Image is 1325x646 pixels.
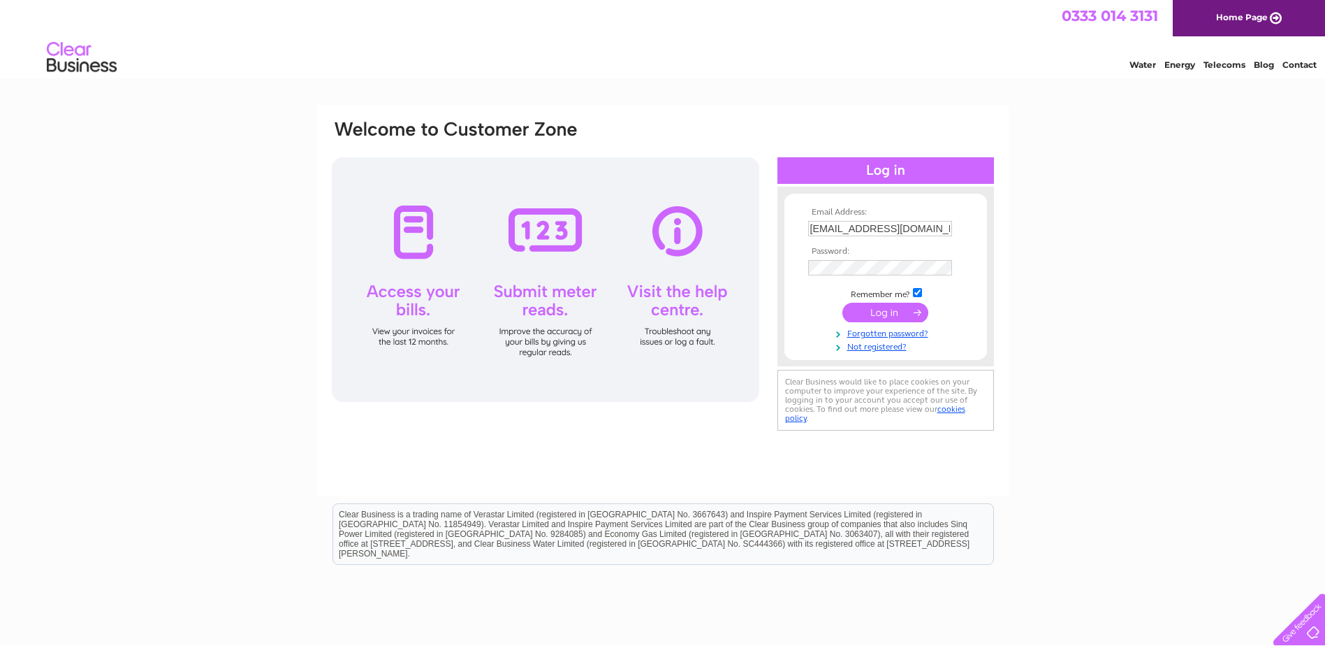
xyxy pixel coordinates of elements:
[1129,59,1156,70] a: Water
[808,326,967,339] a: Forgotten password?
[1203,59,1245,70] a: Telecoms
[333,8,993,68] div: Clear Business is a trading name of Verastar Limited (registered in [GEOGRAPHIC_DATA] No. 3667643...
[805,208,967,217] th: Email Address:
[805,247,967,257] th: Password:
[1164,59,1195,70] a: Energy
[1254,59,1274,70] a: Blog
[785,404,965,423] a: cookies policy
[808,339,967,352] a: Not registered?
[842,303,928,322] input: Submit
[805,286,967,300] td: Remember me?
[1062,7,1158,24] a: 0333 014 3131
[777,370,994,431] div: Clear Business would like to place cookies on your computer to improve your experience of the sit...
[1282,59,1317,70] a: Contact
[46,36,117,79] img: logo.png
